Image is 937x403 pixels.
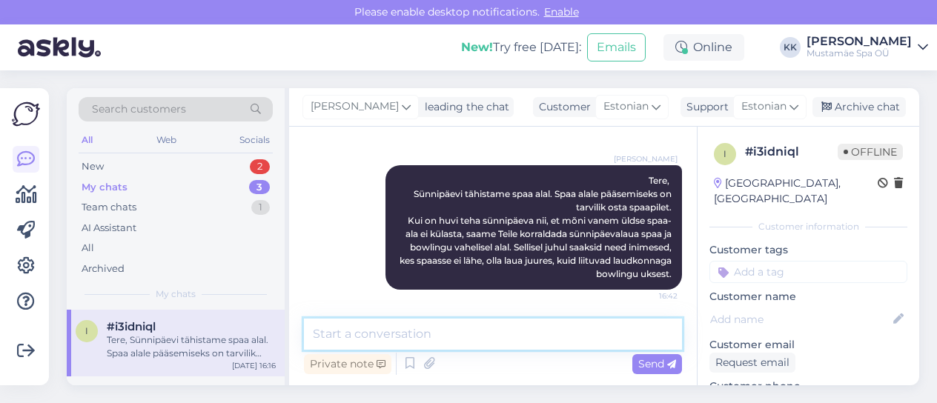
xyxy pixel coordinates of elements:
[603,99,649,115] span: Estonian
[622,290,678,302] span: 16:42
[82,262,125,276] div: Archived
[614,153,678,164] span: [PERSON_NAME]
[533,99,591,115] div: Customer
[807,36,928,59] a: [PERSON_NAME]Mustamäe Spa OÜ
[812,97,906,117] div: Archive chat
[745,143,838,161] div: # i3idniql
[419,99,509,115] div: leading the chat
[251,200,270,215] div: 1
[92,101,186,117] span: Search customers
[107,320,156,333] span: #i3idniql
[156,287,196,301] span: My chats
[587,33,646,61] button: Emails
[540,5,583,19] span: Enable
[663,34,744,61] div: Online
[724,148,726,159] span: i
[709,289,907,304] p: Customer name
[304,354,391,374] div: Private note
[838,144,903,160] span: Offline
[709,242,907,258] p: Customer tags
[638,357,676,370] span: Send
[709,220,907,233] div: Customer information
[236,130,273,150] div: Socials
[79,130,96,150] div: All
[82,180,128,195] div: My chats
[153,130,179,150] div: Web
[709,261,907,283] input: Add a tag
[250,159,270,174] div: 2
[709,337,907,353] p: Customer email
[780,37,801,58] div: KK
[12,100,40,128] img: Askly Logo
[82,200,136,215] div: Team chats
[107,333,276,360] div: Tere, Sünnipäevi tähistame spaa alal. Spaa alale pääsemiseks on tarvilik osta spaapilet. Kui on h...
[461,40,493,54] b: New!
[85,325,88,336] span: i
[311,99,399,115] span: [PERSON_NAME]
[232,360,276,371] div: [DATE] 16:16
[710,311,890,327] input: Add name
[709,353,795,373] div: Request email
[709,379,907,394] p: Customer phone
[82,221,136,236] div: AI Assistant
[741,99,787,115] span: Estonian
[807,47,912,59] div: Mustamäe Spa OÜ
[807,36,912,47] div: [PERSON_NAME]
[681,99,729,115] div: Support
[714,176,878,207] div: [GEOGRAPHIC_DATA], [GEOGRAPHIC_DATA]
[82,159,104,174] div: New
[82,241,94,256] div: All
[461,39,581,56] div: Try free [DATE]:
[249,180,270,195] div: 3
